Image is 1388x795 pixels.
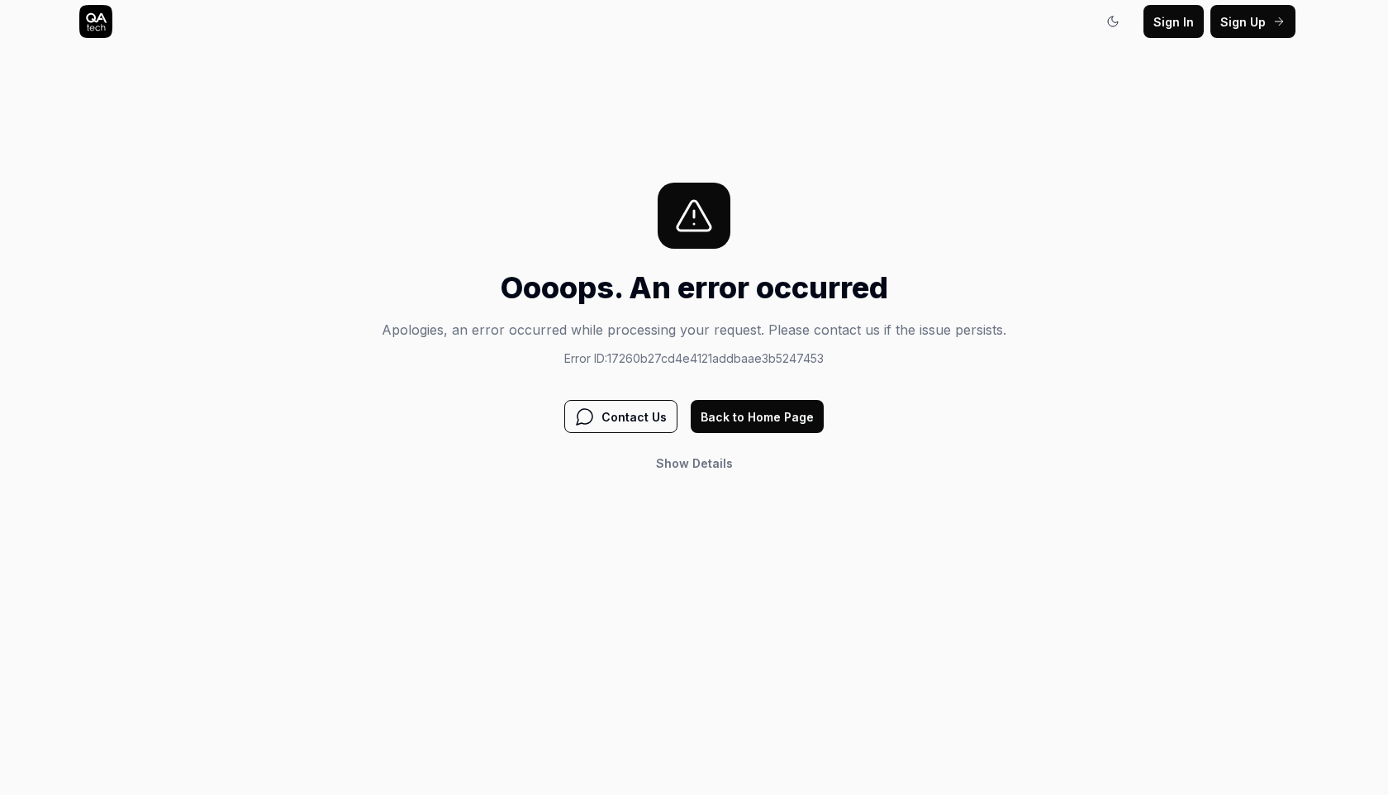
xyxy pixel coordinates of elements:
span: Sign Up [1220,13,1266,31]
span: Details [692,456,733,470]
button: Contact Us [564,400,677,433]
button: Show Details [646,446,743,479]
button: Sign Up [1210,5,1295,38]
span: Sign In [1153,13,1194,31]
p: Apologies, an error occurred while processing your request. Please contact us if the issue persists. [382,320,1006,340]
h1: Oooops. An error occurred [382,265,1006,310]
span: Show [656,456,689,470]
p: Error ID: 17260b27cd4e4121addbaae3b5247453 [382,350,1006,367]
button: Sign In [1143,5,1204,38]
button: Back to Home Page [691,400,824,433]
